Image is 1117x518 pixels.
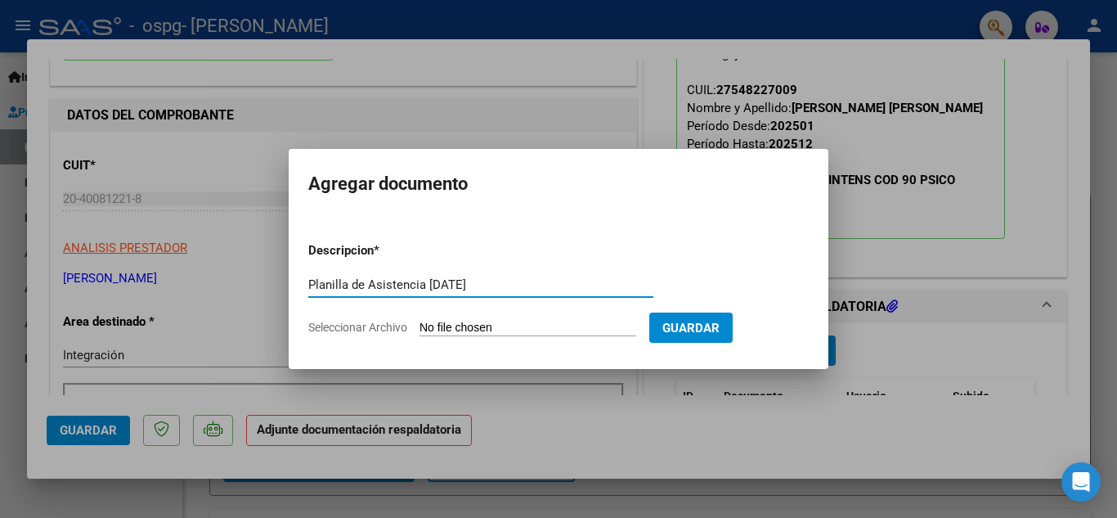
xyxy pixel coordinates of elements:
h2: Agregar documento [308,169,809,200]
button: Guardar [649,313,733,343]
span: Guardar [662,321,720,336]
span: Seleccionar Archivo [308,321,407,334]
p: Descripcion [308,241,459,260]
div: Open Intercom Messenger [1061,462,1101,502]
